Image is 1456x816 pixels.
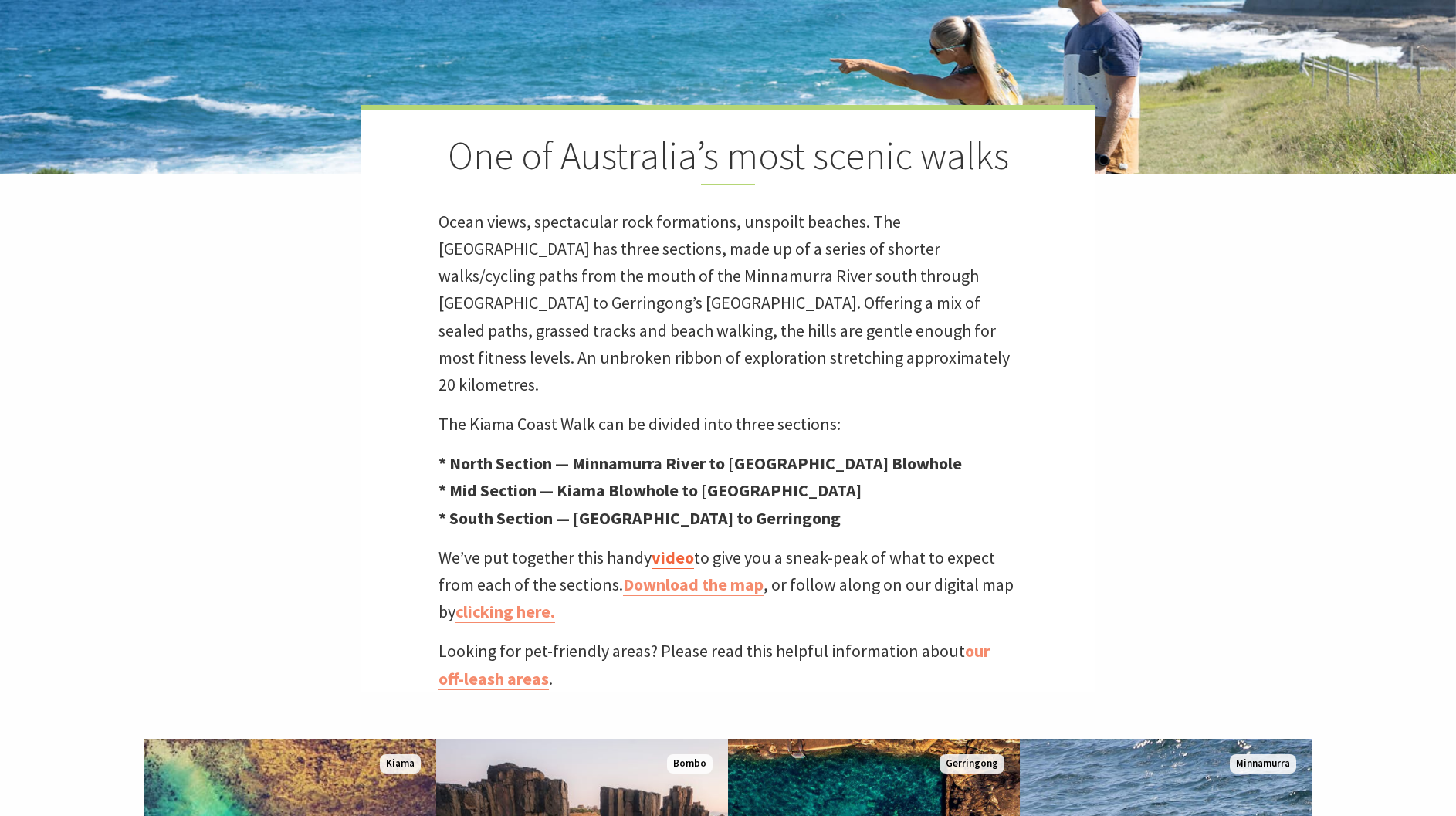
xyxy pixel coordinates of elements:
[438,479,862,501] strong: * Mid Section — Kiama Blowhole to [GEOGRAPHIC_DATA]
[652,547,694,569] a: video
[380,754,421,774] span: Kiama
[455,601,555,623] a: clicking here.
[438,133,1018,185] h2: One of Australia’s most scenic walks
[438,507,841,529] strong: * South Section — [GEOGRAPHIC_DATA] to Gerringong
[940,754,1004,774] span: Gerringong
[438,638,1018,692] p: Looking for pet-friendly areas? Please read this helpful information about .
[438,544,1018,626] p: We’ve put together this handy to give you a sneak-peak of what to expect from each of the section...
[438,208,1018,398] p: Ocean views, spectacular rock formations, unspoilt beaches. The [GEOGRAPHIC_DATA] has three secti...
[1230,754,1296,774] span: Minnamurra
[438,640,990,689] a: our off-leash areas
[667,754,713,774] span: Bombo
[623,574,764,596] a: Download the map
[438,452,962,474] strong: * North Section — Minnamurra River to [GEOGRAPHIC_DATA] Blowhole
[438,411,1018,438] p: The Kiama Coast Walk can be divided into three sections:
